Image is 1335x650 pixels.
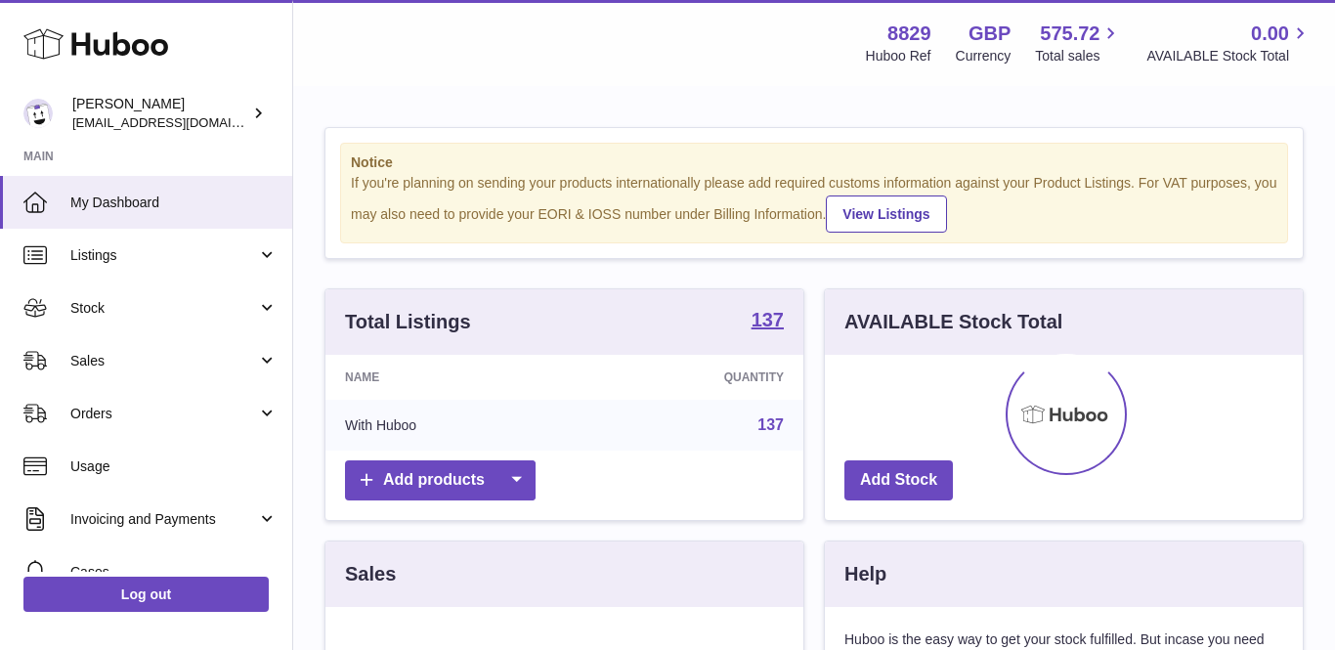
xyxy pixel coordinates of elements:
a: 0.00 AVAILABLE Stock Total [1146,21,1312,65]
h3: Help [844,561,886,587]
a: 575.72 Total sales [1035,21,1122,65]
a: Add Stock [844,460,953,500]
th: Name [325,355,578,400]
span: Stock [70,299,257,318]
strong: GBP [969,21,1011,47]
th: Quantity [578,355,803,400]
span: Invoicing and Payments [70,510,257,529]
span: [EMAIL_ADDRESS][DOMAIN_NAME] [72,114,287,130]
a: Add products [345,460,536,500]
h3: Total Listings [345,309,471,335]
span: AVAILABLE Stock Total [1146,47,1312,65]
span: 575.72 [1040,21,1099,47]
span: Sales [70,352,257,370]
a: 137 [757,416,784,433]
span: Listings [70,246,257,265]
span: Orders [70,405,257,423]
h3: AVAILABLE Stock Total [844,309,1062,335]
div: [PERSON_NAME] [72,95,248,132]
div: Huboo Ref [866,47,931,65]
span: Usage [70,457,278,476]
a: Log out [23,577,269,612]
td: With Huboo [325,400,578,451]
span: My Dashboard [70,194,278,212]
a: View Listings [826,195,946,233]
a: 137 [752,310,784,333]
span: Total sales [1035,47,1122,65]
strong: Notice [351,153,1277,172]
span: Cases [70,563,278,582]
div: If you're planning on sending your products internationally please add required customs informati... [351,174,1277,233]
strong: 137 [752,310,784,329]
span: 0.00 [1251,21,1289,47]
strong: 8829 [887,21,931,47]
div: Currency [956,47,1012,65]
h3: Sales [345,561,396,587]
img: commandes@kpmatech.com [23,99,53,128]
